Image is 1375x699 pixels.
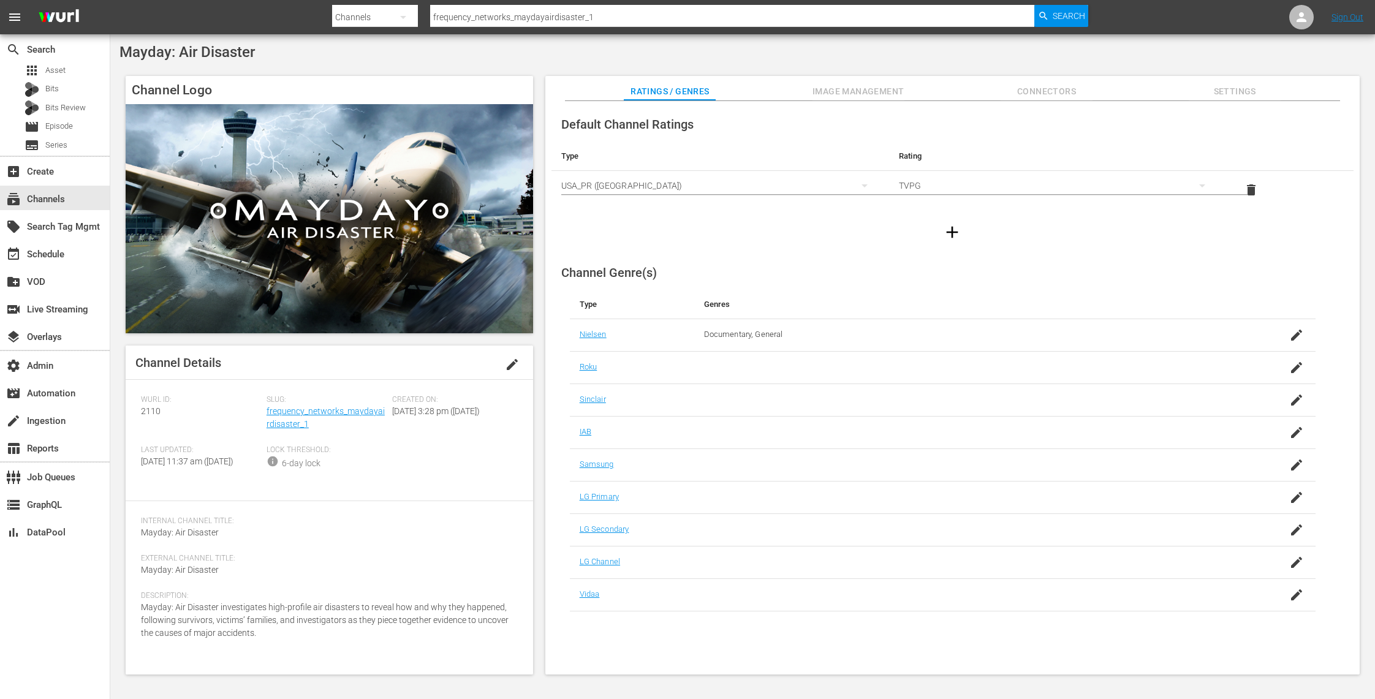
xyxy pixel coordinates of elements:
[392,406,480,416] span: [DATE] 3:28 pm ([DATE])
[141,395,260,405] span: Wurl ID:
[6,441,21,456] span: Reports
[7,10,22,25] span: menu
[580,427,591,436] a: IAB
[141,554,512,564] span: External Channel Title:
[6,414,21,428] span: Ingestion
[45,83,59,95] span: Bits
[580,395,606,404] a: Sinclair
[141,456,233,466] span: [DATE] 11:37 am ([DATE])
[6,42,21,57] span: Search
[580,589,600,599] a: Vidaa
[889,142,1227,171] th: Rating
[580,557,620,566] a: LG Channel
[570,290,694,319] th: Type
[25,82,39,97] div: Bits
[813,84,904,99] span: Image Management
[6,525,21,540] span: DataPool
[141,565,219,575] span: Mayday: Air Disaster
[1034,5,1088,27] button: Search
[267,445,386,455] span: Lock Threshold:
[126,76,533,104] h4: Channel Logo
[551,142,889,171] th: Type
[1244,183,1259,197] span: delete
[580,330,607,339] a: Nielsen
[6,470,21,485] span: Job Queues
[551,142,1354,209] table: simple table
[6,386,21,401] span: Automation
[141,591,512,601] span: Description:
[6,247,21,262] span: Schedule
[505,357,520,372] span: edit
[1331,12,1363,22] a: Sign Out
[45,139,67,151] span: Series
[282,457,320,470] div: 6-day lock
[561,168,879,203] div: USA_PR ([GEOGRAPHIC_DATA])
[25,63,39,78] span: apps
[25,138,39,153] span: Series
[126,104,533,333] img: Mayday: Air Disaster
[45,120,73,132] span: Episode
[6,192,21,206] span: Channels
[119,43,255,61] span: Mayday: Air Disaster
[6,219,21,234] span: Search Tag Mgmt
[25,100,39,115] div: Bits Review
[6,330,21,344] span: Overlays
[899,168,1217,203] div: TVPG
[580,459,614,469] a: Samsung
[6,358,21,373] span: Admin
[561,117,694,132] span: Default Channel Ratings
[6,497,21,512] span: GraphQL
[267,455,279,467] span: info
[580,492,619,501] a: LG Primary
[267,406,385,429] a: frequency_networks_maydayairdisaster_1
[141,516,512,526] span: Internal Channel Title:
[25,119,39,134] span: Episode
[267,395,386,405] span: Slug:
[45,64,66,77] span: Asset
[1189,84,1281,99] span: Settings
[580,362,597,371] a: Roku
[141,527,219,537] span: Mayday: Air Disaster
[141,406,161,416] span: 2110
[6,302,21,317] span: Live Streaming
[135,355,221,370] span: Channel Details
[498,350,527,379] button: edit
[694,290,1233,319] th: Genres
[580,524,629,534] a: LG Secondary
[6,164,21,179] span: Create
[45,102,86,114] span: Bits Review
[561,265,657,280] span: Channel Genre(s)
[141,445,260,455] span: Last Updated:
[141,602,509,638] span: Mayday: Air Disaster investigates high-profile air disasters to reveal how and why they happened,...
[6,274,21,289] span: VOD
[29,3,88,32] img: ans4CAIJ8jUAAAAAAAAAAAAAAAAAAAAAAAAgQb4GAAAAAAAAAAAAAAAAAAAAAAAAJMjXAAAAAAAAAAAAAAAAAAAAAAAAgAT5G...
[1001,84,1093,99] span: Connectors
[1237,175,1266,205] button: delete
[624,84,716,99] span: Ratings / Genres
[392,395,512,405] span: Created On:
[1053,5,1085,27] span: Search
